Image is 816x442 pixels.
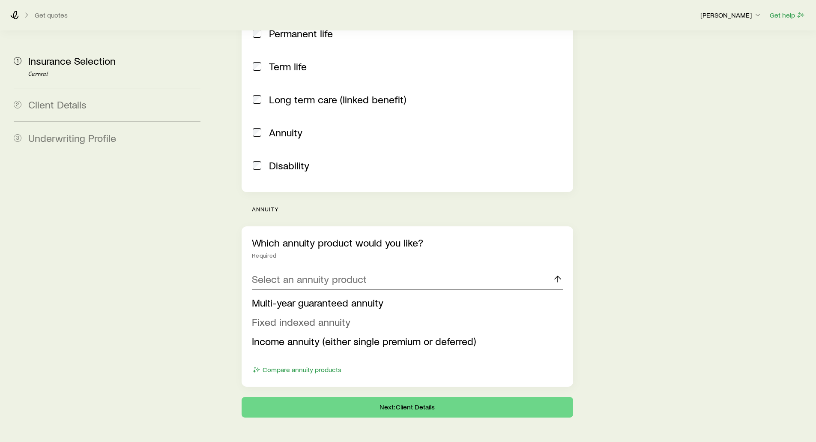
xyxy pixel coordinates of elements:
p: Which annuity product would you like? [252,237,562,249]
p: [PERSON_NAME] [700,11,762,19]
span: Multi-year guaranteed annuity [252,296,383,309]
span: Permanent life [269,27,333,39]
span: Underwriting Profile [28,132,116,144]
li: Multi-year guaranteed annuity [252,293,557,313]
span: 3 [14,134,21,142]
span: Income annuity (either single premium or deferred) [252,335,476,347]
span: Fixed indexed annuity [252,316,350,328]
input: Permanent life [253,29,261,38]
button: Compare annuity products [252,365,342,375]
button: Get quotes [34,11,68,19]
li: Income annuity (either single premium or deferred) [252,332,557,351]
p: Current [28,71,200,78]
span: 2 [14,101,21,108]
p: annuity [252,206,573,213]
button: [PERSON_NAME] [700,10,762,21]
button: Next: Client Details [242,397,573,418]
span: Disability [269,159,309,171]
input: Long term care (linked benefit) [253,95,261,104]
span: Client Details [28,98,87,111]
input: Disability [253,161,261,170]
span: Long term care (linked benefit) [269,93,406,105]
input: Annuity [253,128,261,137]
span: Term life [269,60,307,72]
button: Get help [769,10,806,20]
div: Required [252,252,562,259]
span: 1 [14,57,21,65]
span: Annuity [269,126,302,138]
span: Insurance Selection [28,54,116,67]
input: Term life [253,62,261,71]
li: Fixed indexed annuity [252,313,557,332]
p: Select an annuity product [252,273,367,285]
